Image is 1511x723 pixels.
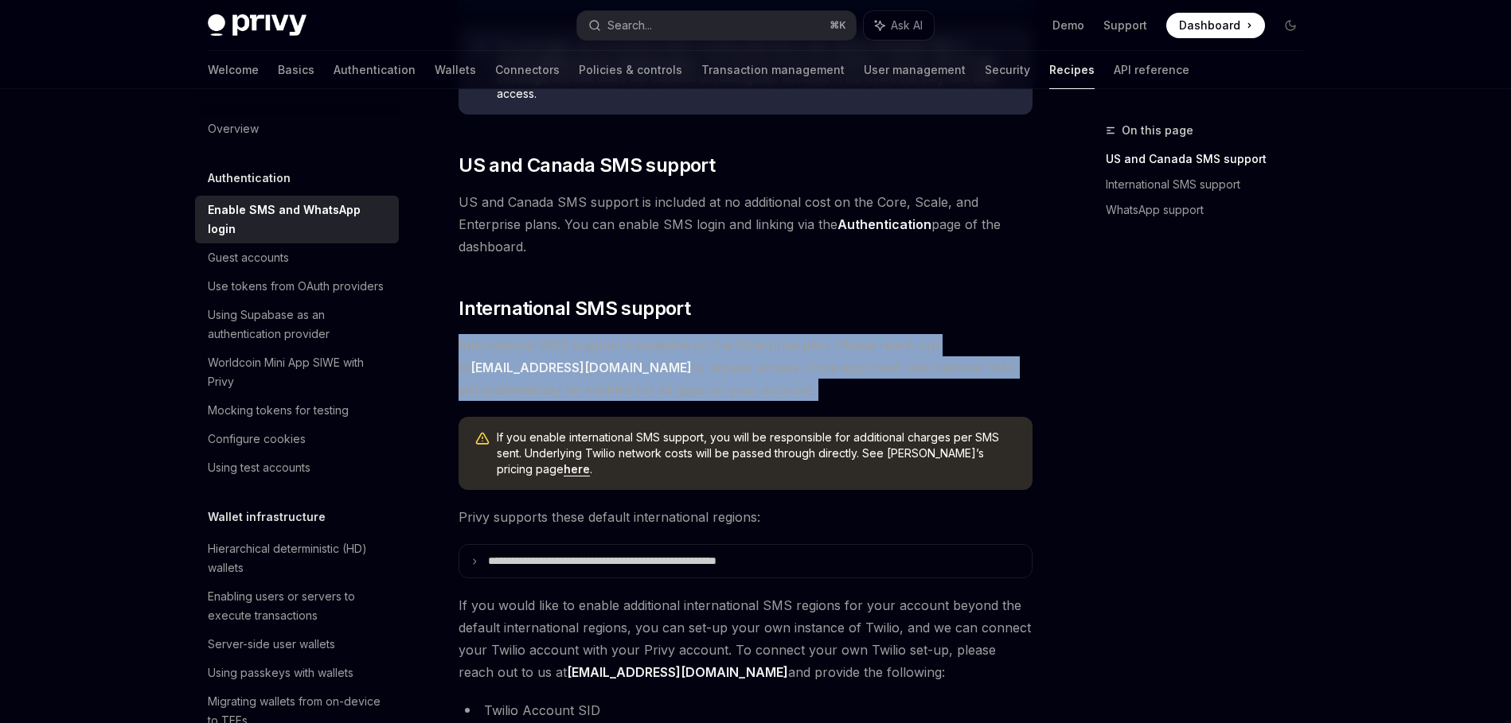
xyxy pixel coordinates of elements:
[1179,17,1240,33] span: Dashboard
[208,248,289,267] div: Guest accounts
[1052,17,1084,33] a: Demo
[208,587,389,625] div: Enabling users or servers to execute transactions
[1106,197,1316,223] a: WhatsApp support
[577,11,856,40] button: Search...⌘K
[195,196,399,243] a: Enable SMS and WhatsApp login
[195,630,399,659] a: Server-side user wallets
[195,115,399,143] a: Overview
[1103,17,1147,33] a: Support
[208,430,306,449] div: Configure cookies
[459,334,1033,401] span: International SMS support is available on the Enterprise plan. Please reach out to to request acc...
[208,401,349,420] div: Mocking tokens for testing
[195,301,399,348] a: Using Supabase as an authentication provider
[864,51,966,89] a: User management
[474,431,490,447] svg: Warning
[195,272,399,301] a: Use tokens from OAuth providers
[208,200,389,239] div: Enable SMS and WhatsApp login
[564,462,590,476] a: here
[208,14,306,37] img: dark logo
[985,51,1030,89] a: Security
[497,430,1017,477] span: If you enable international SMS support, you will be responsible for additional charges per SMS s...
[1106,172,1316,197] a: International SMS support
[435,51,476,89] a: Wallets
[208,458,310,477] div: Using test accounts
[607,16,652,35] div: Search...
[891,17,923,33] span: Ask AI
[459,506,1033,528] span: Privy supports these default international regions:
[208,169,291,188] h5: Authentication
[864,11,934,40] button: Ask AI
[208,353,389,391] div: Worldcoin Mini App SIWE with Privy
[1106,146,1316,172] a: US and Canada SMS support
[830,19,846,32] span: ⌘ K
[278,51,314,89] a: Basics
[470,360,692,376] a: [EMAIL_ADDRESS][DOMAIN_NAME]
[208,119,259,138] div: Overview
[459,191,1033,258] span: US and Canada SMS support is included at no additional cost on the Core, Scale, and Enterprise pl...
[1114,51,1189,89] a: API reference
[334,51,416,89] a: Authentication
[195,348,399,396] a: Worldcoin Mini App SIWE with Privy
[195,425,399,453] a: Configure cookies
[208,51,259,89] a: Welcome
[195,659,399,687] a: Using passkeys with wallets
[1049,51,1095,89] a: Recipes
[195,582,399,630] a: Enabling users or servers to execute transactions
[208,305,389,344] div: Using Supabase as an authentication provider
[208,663,353,682] div: Using passkeys with wallets
[459,296,690,321] span: International SMS support
[579,51,682,89] a: Policies & controls
[195,243,399,272] a: Guest accounts
[1122,121,1193,140] span: On this page
[459,699,1033,721] li: Twilio Account SID
[459,594,1033,683] span: If you would like to enable additional international SMS regions for your account beyond the defa...
[1166,13,1265,38] a: Dashboard
[195,534,399,582] a: Hierarchical deterministic (HD) wallets
[195,453,399,482] a: Using test accounts
[195,396,399,425] a: Mocking tokens for testing
[1278,13,1303,38] button: Toggle dark mode
[837,216,931,232] strong: Authentication
[208,539,389,577] div: Hierarchical deterministic (HD) wallets
[459,153,715,178] span: US and Canada SMS support
[701,51,845,89] a: Transaction management
[567,664,788,681] a: [EMAIL_ADDRESS][DOMAIN_NAME]
[208,277,384,296] div: Use tokens from OAuth providers
[208,635,335,654] div: Server-side user wallets
[208,507,326,527] h5: Wallet infrastructure
[495,51,560,89] a: Connectors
